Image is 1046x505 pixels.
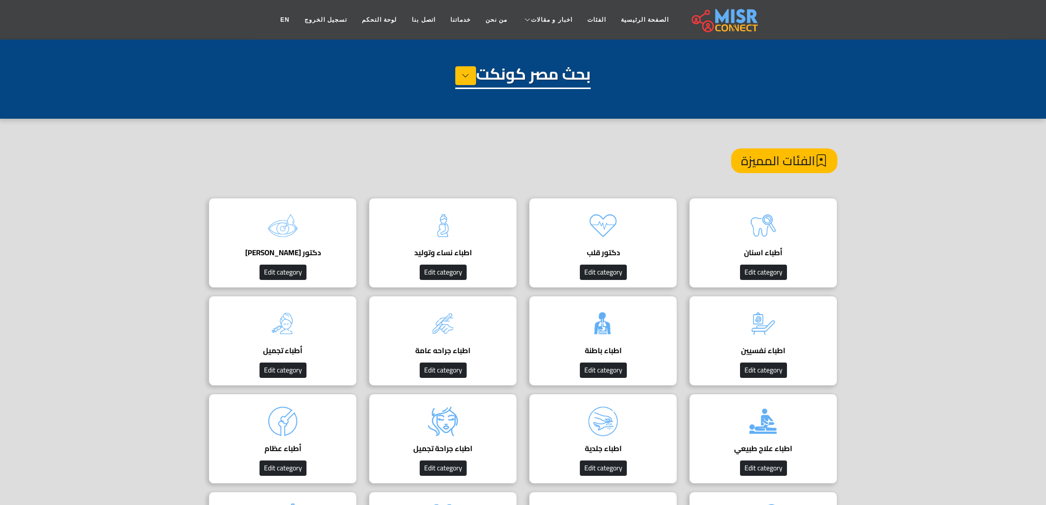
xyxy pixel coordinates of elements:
a: الفئات [580,10,613,29]
h4: أطباء اسنان [704,248,822,257]
h4: اطباء نساء وتوليد [384,248,502,257]
h4: دكتور [PERSON_NAME] [224,248,342,257]
a: اطباء باطنة Edit category [523,296,683,386]
img: Oi1DZGDTXfHRQb1rQtXk.png [423,304,463,343]
h4: اطباء باطنة [544,346,662,355]
img: O3vASGqC8OE0Zbp7R2Y3.png [263,206,303,245]
button: Edit category [260,363,306,378]
img: DjGqZLWENc0VUGkVFVvU.png [263,304,303,343]
a: اطباء جلدية Edit category [523,394,683,484]
img: kQgAgBbLbYzX17DbAKQs.png [583,206,623,245]
a: تسجيل الخروج [297,10,354,29]
button: Edit category [580,363,627,378]
a: خدماتنا [443,10,478,29]
h4: اطباء علاج طبيعي [704,444,822,453]
h4: اطباء جراحة تجميل [384,444,502,453]
a: اخبار و مقالات [515,10,580,29]
img: QNHokBW5vrPUdimAHhBQ.png [743,402,783,441]
a: اتصل بنا [404,10,442,29]
span: اخبار و مقالات [531,15,572,24]
img: yMMdmRz7uG575B6r1qC8.png [423,402,463,441]
button: Edit category [420,265,467,280]
img: wzNEwxv3aCzPUCYeW7v7.png [743,304,783,343]
h4: أطباء تجميل [224,346,342,355]
button: Edit category [580,460,627,476]
a: أطباء عظام Edit category [203,394,363,484]
h4: دكتور قلب [544,248,662,257]
img: pfAWvOfsRsa0Gymt6gRE.png [583,304,623,343]
button: Edit category [420,460,467,476]
img: main.misr_connect [692,7,758,32]
button: Edit category [740,460,787,476]
a: اطباء جراحه عامة Edit category [363,296,523,386]
button: Edit category [260,265,306,280]
h4: اطباء نفسيين [704,346,822,355]
img: K7lclmEhOOGQ4fIIXkmg.png [263,402,303,441]
button: Edit category [420,363,467,378]
a: أطباء تجميل Edit category [203,296,363,386]
button: Edit category [580,265,627,280]
a: أطباء اسنان Edit category [683,198,843,288]
img: k714wZmFaHWIHbCst04N.png [743,206,783,245]
a: لوحة التحكم [354,10,404,29]
img: tQBIxbFzDjHNxea4mloJ.png [423,206,463,245]
a: اطباء نفسيين Edit category [683,296,843,386]
a: من نحن [478,10,515,29]
a: الصفحة الرئيسية [613,10,676,29]
h4: الفئات المميزة [731,148,837,173]
a: EN [273,10,297,29]
button: Edit category [740,265,787,280]
img: hWxcuLC5XSYMg4jBQuTo.png [583,402,623,441]
h4: أطباء عظام [224,444,342,453]
a: دكتور قلب Edit category [523,198,683,288]
a: دكتور [PERSON_NAME] Edit category [203,198,363,288]
a: اطباء نساء وتوليد Edit category [363,198,523,288]
button: Edit category [740,363,787,378]
a: اطباء جراحة تجميل Edit category [363,394,523,484]
h4: اطباء جراحه عامة [384,346,502,355]
h1: بحث مصر كونكت [455,64,591,89]
button: Edit category [260,460,306,476]
h4: اطباء جلدية [544,444,662,453]
a: اطباء علاج طبيعي Edit category [683,394,843,484]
